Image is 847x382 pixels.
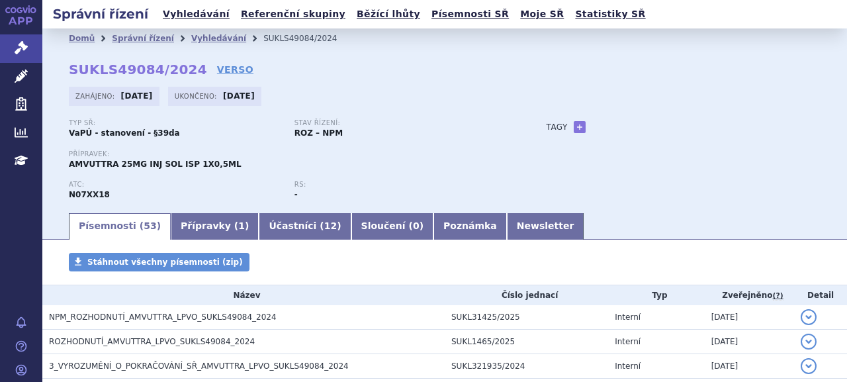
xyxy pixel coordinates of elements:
td: [DATE] [705,330,795,354]
th: Zveřejněno [705,285,795,305]
a: Běžící lhůty [353,5,424,23]
span: NPM_ROZHODNUTÍ_AMVUTTRA_LPVO_SUKLS49084_2024 [49,312,277,322]
a: Vyhledávání [159,5,234,23]
td: [DATE] [705,354,795,379]
span: 12 [324,220,337,231]
p: Přípravek: [69,150,520,158]
li: SUKLS49084/2024 [263,28,354,48]
span: Zahájeno: [75,91,117,101]
abbr: (?) [773,291,783,301]
strong: ROZ – NPM [294,128,343,138]
a: Přípravky (1) [171,213,259,240]
button: detail [801,334,817,350]
span: 1 [238,220,245,231]
h2: Správní řízení [42,5,159,23]
a: + [574,121,586,133]
span: 53 [144,220,156,231]
a: Stáhnout všechny písemnosti (zip) [69,253,249,271]
a: Účastníci (12) [259,213,351,240]
a: VERSO [217,63,253,76]
span: Stáhnout všechny písemnosti (zip) [87,258,243,267]
span: 0 [413,220,420,231]
span: Interní [615,312,641,322]
span: Interní [615,337,641,346]
h3: Tagy [547,119,568,135]
span: ROZHODNUTÍ_AMVUTTRA_LPVO_SUKLS49084_2024 [49,337,255,346]
td: SUKL1465/2025 [445,330,608,354]
a: Statistiky SŘ [571,5,649,23]
th: Typ [608,285,704,305]
span: Interní [615,361,641,371]
span: 3_VYROZUMĚNÍ_O_POKRAČOVÁNÍ_SŘ_AMVUTTRA_LPVO_SUKLS49084_2024 [49,361,349,371]
strong: - [294,190,298,199]
a: Newsletter [507,213,584,240]
a: Moje SŘ [516,5,568,23]
strong: [DATE] [121,91,153,101]
p: ATC: [69,181,281,189]
span: AMVUTTRA 25MG INJ SOL ISP 1X0,5ML [69,160,242,169]
strong: SUKLS49084/2024 [69,62,207,77]
span: Ukončeno: [175,91,220,101]
strong: VUTRISIRAN [69,190,110,199]
p: RS: [294,181,507,189]
a: Správní řízení [112,34,174,43]
td: [DATE] [705,305,795,330]
strong: [DATE] [223,91,255,101]
a: Poznámka [433,213,507,240]
td: SUKL31425/2025 [445,305,608,330]
button: detail [801,309,817,325]
th: Detail [794,285,847,305]
button: detail [801,358,817,374]
a: Sloučení (0) [351,213,433,240]
p: Stav řízení: [294,119,507,127]
a: Písemnosti (53) [69,213,171,240]
p: Typ SŘ: [69,119,281,127]
td: SUKL321935/2024 [445,354,608,379]
th: Číslo jednací [445,285,608,305]
strong: VaPÚ - stanovení - §39da [69,128,180,138]
a: Domů [69,34,95,43]
a: Písemnosti SŘ [427,5,513,23]
th: Název [42,285,445,305]
a: Vyhledávání [191,34,246,43]
a: Referenční skupiny [237,5,349,23]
